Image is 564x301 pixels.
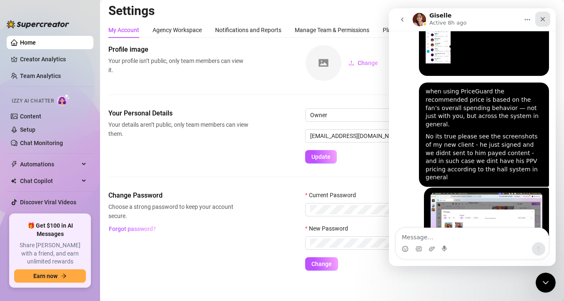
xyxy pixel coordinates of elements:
iframe: Intercom live chat [389,8,556,266]
label: New Password [305,224,353,233]
span: Forgot password? [109,226,156,232]
a: Creator Analytics [20,53,87,66]
input: New Password [310,238,537,248]
img: square-placeholder.png [306,45,341,81]
h2: Settings [108,3,556,19]
button: Send a message… [143,234,156,247]
div: Agency Workspace [153,25,202,35]
input: Enter name [305,108,556,122]
img: AI Chatter [57,94,70,106]
span: Share [PERSON_NAME] with a friend, and earn unlimited rewards [14,241,86,266]
button: Gif picker [26,237,33,244]
span: Chat Copilot [20,174,79,188]
a: Team Analytics [20,73,61,79]
a: Chat Monitoring [20,140,63,146]
label: Current Password [305,191,361,200]
img: Chat Copilot [11,178,16,184]
a: Setup [20,126,35,133]
span: Your details aren’t public, only team members can view them. [108,120,248,138]
div: Notifications and Reports [215,25,281,35]
img: logo-BBDzfeDw.svg [7,20,69,28]
input: Current Password [310,205,537,214]
iframe: Intercom live chat [536,273,556,293]
span: Izzy AI Chatter [12,97,54,105]
textarea: Message… [7,220,160,234]
button: Emoji picker [13,237,20,244]
div: Plans & Billing [383,25,419,35]
span: Change [358,60,378,66]
span: Update [311,153,331,160]
div: Manage Team & Permissions [295,25,369,35]
input: Enter new email [305,129,556,143]
a: Home [20,39,36,46]
span: upload [348,60,354,66]
span: Your Personal Details [108,108,248,118]
span: Your profile isn’t public, only team members can view it. [108,56,248,75]
span: arrow-right [61,273,67,279]
span: Earn now [33,273,58,279]
span: Automations [20,158,79,171]
button: Upload attachment [40,237,46,244]
span: Change Password [108,191,248,201]
a: Content [20,113,41,120]
span: Choose a strong password to keep your account secure. [108,202,248,221]
button: Change [305,257,338,271]
button: Update [305,150,337,163]
span: Change [311,261,332,267]
span: Profile image [108,45,248,55]
span: thunderbolt [11,161,18,168]
button: Forgot password? [108,222,156,236]
div: Owner says… [7,179,160,260]
span: 🎁 Get $100 in AI Messages [14,222,86,238]
div: My Account [108,25,139,35]
button: Start recording [53,237,60,244]
button: Earn nowarrow-right [14,269,86,283]
a: Discover Viral Videos [20,199,76,206]
button: Change [342,56,385,70]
